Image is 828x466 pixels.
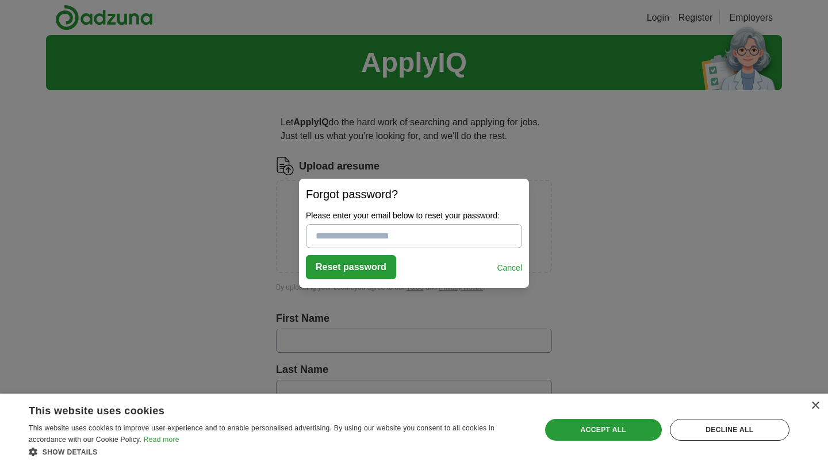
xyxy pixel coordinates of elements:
[306,210,522,222] label: Please enter your email below to reset your password:
[545,419,662,441] div: Accept all
[497,262,522,274] a: Cancel
[29,446,526,457] div: Show details
[29,400,497,418] div: This website uses cookies
[670,419,789,441] div: Decline all
[29,424,494,444] span: This website uses cookies to improve user experience and to enable personalised advertising. By u...
[306,186,522,203] h2: Forgot password?
[43,448,98,456] span: Show details
[306,255,396,279] button: Reset password
[144,436,179,444] a: Read more, opens a new window
[811,402,819,410] div: Close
